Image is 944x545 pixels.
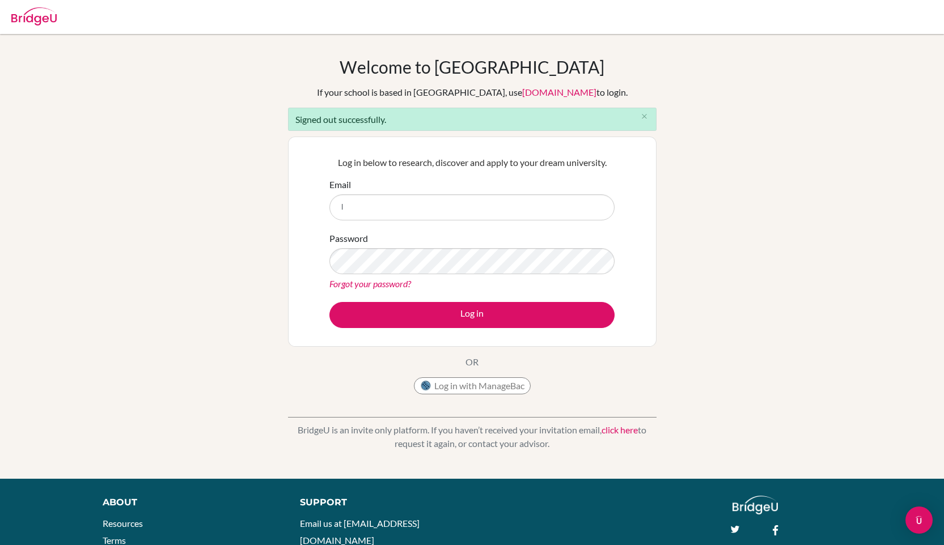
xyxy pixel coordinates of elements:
[103,518,143,529] a: Resources
[11,7,57,25] img: Bridge-U
[317,86,628,99] div: If your school is based in [GEOGRAPHIC_DATA], use to login.
[288,108,657,131] div: Signed out successfully.
[329,232,368,245] label: Password
[329,302,615,328] button: Log in
[329,278,411,289] a: Forgot your password?
[300,496,459,509] div: Support
[329,156,615,169] p: Log in below to research, discover and apply to your dream university.
[633,108,656,125] button: Close
[465,355,479,369] p: OR
[733,496,778,514] img: logo_white@2x-f4f0deed5e89b7ecb1c2cc34c3e3d731f90f0f143d5ea2071677605dd97b5244.png
[288,423,657,450] p: BridgeU is an invite only platform. If you haven’t received your invitation email, to request it ...
[329,178,351,191] label: Email
[414,377,531,394] button: Log in with ManageBac
[103,496,274,509] div: About
[905,506,933,534] div: Open Intercom Messenger
[602,424,638,435] a: click here
[522,87,596,97] a: [DOMAIN_NAME]
[340,57,604,77] h1: Welcome to [GEOGRAPHIC_DATA]
[640,112,649,121] i: close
